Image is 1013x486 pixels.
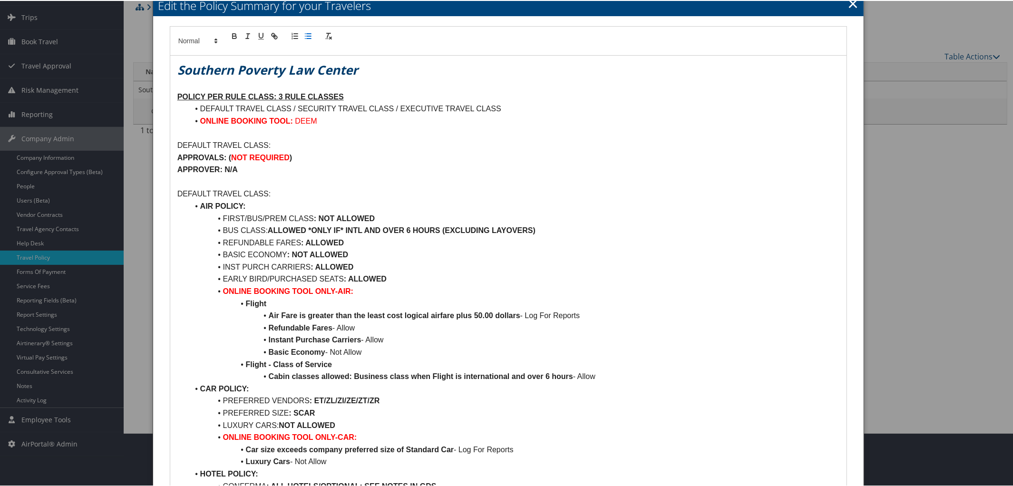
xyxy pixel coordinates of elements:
[246,445,454,453] strong: Car size exceeds company preferred size of Standard Car
[189,333,840,345] li: - Allow
[246,299,267,307] strong: Flight
[319,214,375,222] strong: NOT ALLOWED
[223,432,357,440] strong: ONLINE BOOKING TOOL ONLY-CAR:
[290,153,292,161] strong: )
[287,250,348,258] strong: : NOT ALLOWED
[269,311,520,319] strong: Air Fare is greater than the least cost logical airfare plus 50.00 dollars
[189,321,840,333] li: - Allow
[189,260,840,272] li: INST PURCH CARRIERS
[246,457,290,465] strong: Luxury Cars
[189,455,840,467] li: - Not Allow
[279,420,335,428] strong: NOT ALLOWED
[310,396,312,404] strong: :
[312,323,332,331] strong: Fares
[189,394,840,406] li: PREFERRED VENDORS
[231,153,290,161] strong: NOT REQUIRED
[200,469,258,477] strong: HOTEL POLICY:
[177,153,227,161] strong: APPROVALS:
[189,406,840,418] li: PREFERRED SIZE
[189,102,840,114] li: DEFAULT TRAVEL CLASS / SECURITY TRAVEL CLASS / EXECUTIVE TRAVEL CLASS
[189,443,840,455] li: - Log For Reports
[177,92,344,100] u: POLICY PER RULE CLASS: 3 RULE CLASSES
[269,347,325,355] strong: Basic Economy
[200,116,293,124] strong: ONLINE BOOKING TOOL:
[189,248,840,260] li: BASIC ECONOMY
[189,418,840,431] li: LUXURY CARS:
[177,187,840,199] p: DEFAULT TRAVEL CLASS:
[295,116,317,124] span: DEEM
[189,309,840,321] li: - Log For Reports
[189,345,840,358] li: - Not Allow
[246,360,332,368] strong: Flight - Class of Service
[189,212,840,224] li: FIRST/BUS/PREM CLASS
[189,224,840,236] li: BUS CLASS:
[189,272,840,284] li: EARLY BIRD/PURCHASED SEATS
[289,408,315,416] strong: : SCAR
[311,262,353,270] strong: : ALLOWED
[268,225,536,233] strong: ALLOWED *ONLY IF* INTL AND OVER 6 HOURS (EXCLUDING LAYOVERS)
[314,214,316,222] strong: :
[223,286,353,294] strong: ONLINE BOOKING TOOL ONLY-AIR:
[269,371,573,379] strong: Cabin classes allowed: Business class when Flight is international and over 6 hours
[177,60,358,78] em: Southern Poverty Law Center
[189,236,840,248] li: REFUNDABLE FARES
[189,369,840,382] li: - Allow
[269,335,361,343] strong: Instant Purchase Carriers
[229,153,231,161] strong: (
[200,201,246,209] strong: AIR POLICY:
[301,238,344,246] strong: : ALLOWED
[200,384,249,392] strong: CAR POLICY:
[177,138,840,151] p: DEFAULT TRAVEL CLASS:
[269,323,310,331] strong: Refundable
[344,274,387,282] strong: : ALLOWED
[177,165,238,173] strong: APPROVER: N/A
[314,396,380,404] strong: ET/ZL/ZI/ZE/ZT/ZR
